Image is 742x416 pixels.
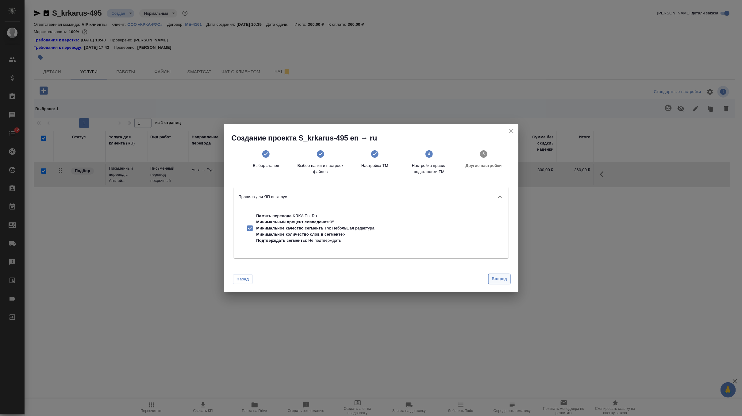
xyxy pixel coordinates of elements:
button: Вперед [488,274,510,284]
div: Память перевода:KRKA En_RuМинимальный процент совпадения:95Минимальное качество сегмента ТМ: Небо... [239,212,379,245]
button: close [507,126,516,136]
span: Назад [236,276,249,282]
button: Назад [233,274,253,284]
p: Минимальное качество сегмента ТМ [256,226,330,230]
span: Выбор этапов [241,163,291,169]
span: Настройка правил подстановки TM [405,163,454,175]
p: : 95 [256,219,375,225]
span: Вперед [492,275,507,283]
p: Память перевода [256,214,292,218]
p: Минимальное количество слов в сегменте [256,232,343,237]
span: Выбор папки и настроек файлов [296,163,345,175]
div: Правила для ЯП англ-рус [234,207,509,258]
p: : KRKA En_Ru [256,213,375,219]
div: Правила для ЯП англ-рус [234,187,509,207]
p: : Не подтверждать [256,237,375,244]
p: Подтверждать сегменты [256,238,306,243]
span: Настройка ТМ [350,163,399,169]
span: Другие настройки [459,163,508,169]
p: Правила для ЯП англ-рус [239,194,287,200]
p: : Небольшая редактура [256,225,375,231]
p: Минимальный процент совпадения [256,220,329,224]
p: : - [256,231,375,237]
text: 4 [428,152,430,156]
h2: Создание проекта S_krkarus-495 en → ru [232,133,518,143]
text: 5 [482,152,485,156]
